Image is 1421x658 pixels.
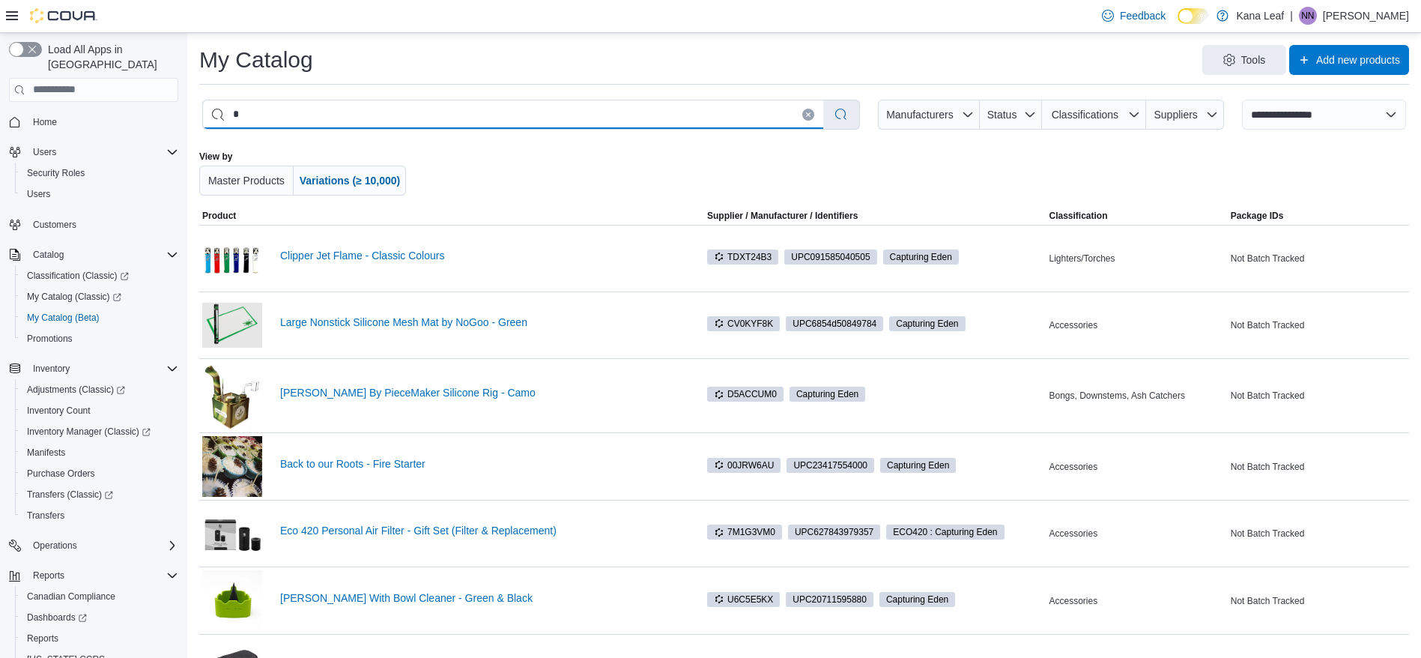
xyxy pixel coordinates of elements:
[21,164,91,182] a: Security Roles
[1202,45,1286,75] button: Tools
[21,381,178,399] span: Adjustments (Classic)
[33,116,57,128] span: Home
[30,8,97,23] img: Cova
[786,592,873,607] span: UPC20711595880
[21,330,178,348] span: Promotions
[27,591,115,603] span: Canadian Compliance
[707,250,778,265] span: TDXT24B3
[1323,7,1409,25] p: [PERSON_NAME]
[21,486,119,504] a: Transfers (Classic)
[707,210,858,222] div: Supplier / Manufacturer / Identifiers
[280,525,680,537] a: Eco 420 Personal Air Filter - Gift Set (Filter & Replacement)
[790,387,865,402] span: Capturing Eden
[27,216,82,234] a: Customers
[15,607,184,628] a: Dashboards
[1241,52,1266,67] span: Tools
[1290,7,1293,25] p: |
[893,525,997,539] span: ECO420 : Capturing Eden
[21,588,121,606] a: Canadian Compliance
[1046,592,1228,610] div: Accessories
[15,442,184,463] button: Manifests
[886,593,948,606] span: Capturing Eden
[21,309,178,327] span: My Catalog (Beta)
[27,612,87,624] span: Dashboards
[208,175,285,187] span: Master Products
[21,507,178,525] span: Transfers
[27,113,63,131] a: Home
[27,468,95,480] span: Purchase Orders
[21,444,178,462] span: Manifests
[1146,100,1224,130] button: Suppliers
[1316,52,1400,67] span: Add new products
[707,458,781,473] span: 00JRW6AU
[886,109,953,121] span: Manufacturers
[1096,1,1172,31] a: Feedback
[202,210,236,222] span: Product
[714,317,773,330] span: CV0KYF8K
[1046,525,1228,543] div: Accessories
[896,317,958,330] span: Capturing Eden
[1228,592,1409,610] div: Not Batch Tracked
[887,459,949,472] span: Capturing Eden
[21,486,178,504] span: Transfers (Classic)
[33,146,56,158] span: Users
[15,265,184,286] a: Classification (Classic)
[15,328,184,349] button: Promotions
[21,507,70,525] a: Transfers
[787,458,874,473] span: UPC23417554000
[15,586,184,607] button: Canadian Compliance
[1228,525,1409,543] div: Not Batch Tracked
[890,250,952,264] span: Capturing Eden
[21,288,127,306] a: My Catalog (Classic)
[3,565,184,586] button: Reports
[280,387,680,399] a: [PERSON_NAME] By PieceMaker Silicone Rig - Camo
[3,111,184,133] button: Home
[15,628,184,649] button: Reports
[33,249,64,261] span: Catalog
[1154,109,1197,121] span: Suppliers
[1120,8,1166,23] span: Feedback
[27,537,178,555] span: Operations
[27,360,76,378] button: Inventory
[21,309,106,327] a: My Catalog (Beta)
[27,567,178,585] span: Reports
[21,423,178,441] span: Inventory Manager (Classic)
[889,316,965,331] span: Capturing Eden
[15,163,184,184] button: Security Roles
[707,387,784,402] span: D5ACCUM0
[199,151,232,163] label: View by
[33,363,70,375] span: Inventory
[3,142,184,163] button: Users
[27,270,129,282] span: Classification (Classic)
[3,358,184,379] button: Inventory
[21,465,101,483] a: Purchase Orders
[27,567,70,585] button: Reports
[707,525,782,540] span: 7M1G3VM0
[15,421,184,442] a: Inventory Manager (Classic)
[27,112,178,131] span: Home
[1046,387,1228,405] div: Bongs, Downstems, Ash Catchers
[27,246,70,264] button: Catalog
[27,143,62,161] button: Users
[21,185,56,203] a: Users
[42,42,178,72] span: Load All Apps in [GEOGRAPHIC_DATA]
[21,381,131,399] a: Adjustments (Classic)
[15,463,184,484] button: Purchase Orders
[27,489,113,501] span: Transfers (Classic)
[27,447,65,459] span: Manifests
[15,505,184,526] button: Transfers
[27,188,50,200] span: Users
[27,143,178,161] span: Users
[27,312,100,324] span: My Catalog (Beta)
[883,250,959,265] span: Capturing Eden
[27,167,85,179] span: Security Roles
[714,459,774,472] span: 00JRW6AU
[15,184,184,205] button: Users
[707,316,780,331] span: CV0KYF8K
[1042,100,1146,130] button: Classifications
[27,291,121,303] span: My Catalog (Classic)
[1178,24,1178,25] span: Dark Mode
[21,267,135,285] a: Classification (Classic)
[202,570,262,631] img: Blazy Susan Ashtray With Bowl Cleaner - Green & Black
[15,400,184,421] button: Inventory Count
